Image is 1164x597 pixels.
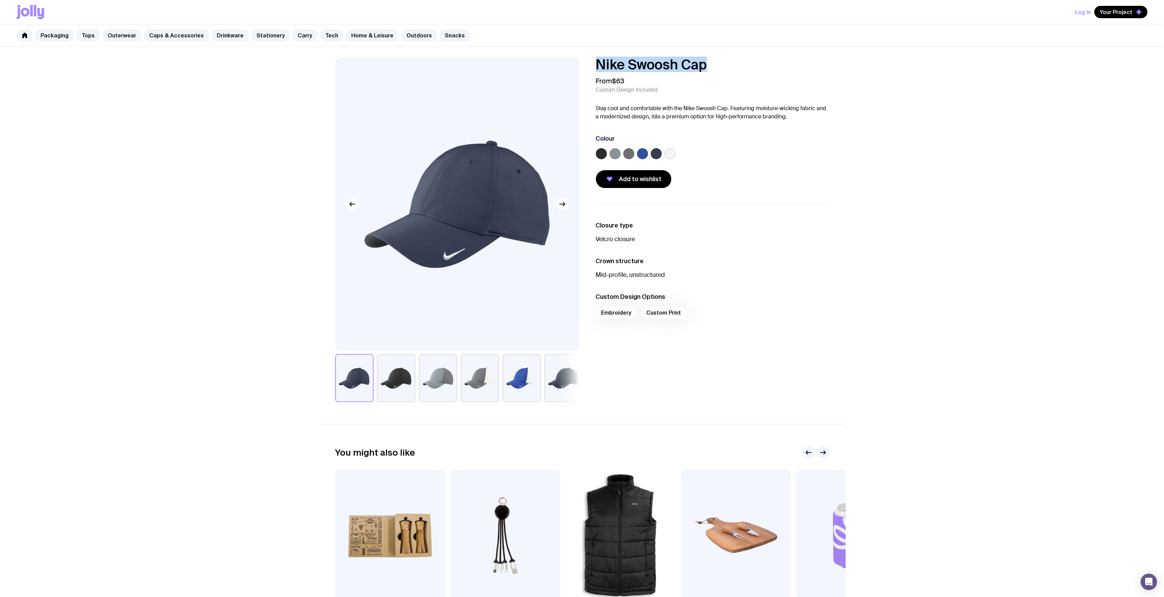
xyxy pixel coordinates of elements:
h2: You might also like [335,447,415,458]
a: Tops [76,29,100,42]
span: Your Project [1100,9,1132,15]
h3: Custom Design Options [596,293,829,301]
span: $63 [612,77,625,85]
span: Add to wishlist [619,175,662,183]
a: Outerwear [102,29,142,42]
a: Carry [292,29,318,42]
a: Stationery [251,29,290,42]
p: Stay cool and comfortable with the Nike Swoosh Cap. Featuring moisture-wicking fabric and a moder... [596,104,829,121]
a: Home & Leisure [346,29,399,42]
h1: Nike Swoosh Cap [596,58,829,71]
h3: Crown structure [596,257,829,265]
h3: Colour [596,134,615,143]
a: Outdoors [401,29,437,42]
h3: Closure type [596,221,829,230]
span: From [596,77,625,85]
button: Add to wishlist [596,170,671,188]
p: Velcro closure [596,235,829,243]
span: Custom Design Included [596,86,658,93]
a: Snacks [439,29,470,42]
a: Tech [320,29,344,42]
a: Drinkware [211,29,249,42]
a: Packaging [35,29,74,42]
div: Open Intercom Messenger [1141,574,1157,590]
p: Mid-profile, unstructured [596,271,829,279]
button: Log In [1075,6,1091,18]
button: Your Project [1094,6,1148,18]
a: Caps & Accessories [144,29,209,42]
